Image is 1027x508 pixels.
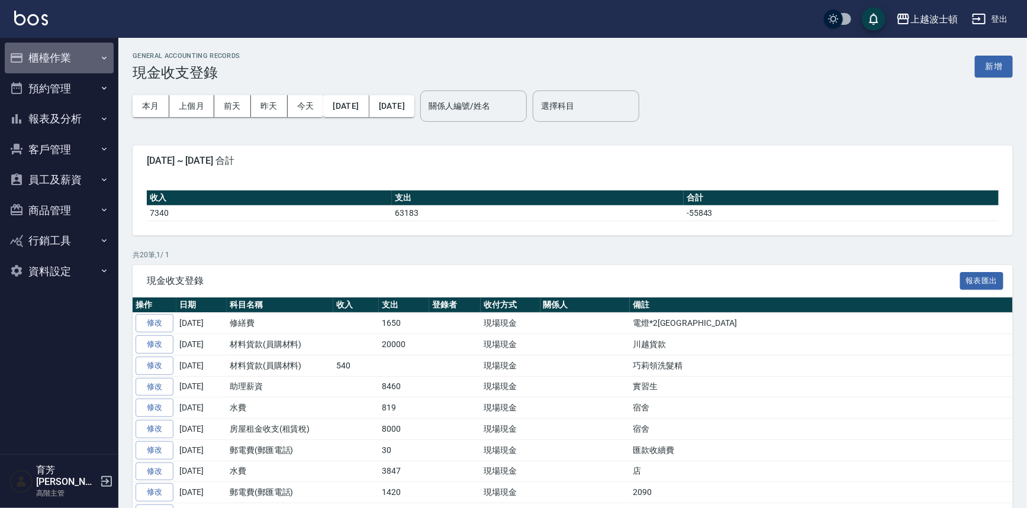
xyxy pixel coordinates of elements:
td: [DATE] [176,334,227,355]
button: 行銷工具 [5,225,114,256]
td: 郵電費(郵匯電話) [227,439,333,461]
td: 819 [379,397,429,419]
td: 郵電費(郵匯電話) [227,482,333,503]
a: 修改 [136,357,173,375]
a: 新增 [975,60,1013,72]
td: -55843 [684,205,999,221]
td: 2090 [630,482,1013,503]
td: 修繕費 [227,313,333,334]
td: [DATE] [176,482,227,503]
td: 現場現金 [481,355,540,376]
td: [DATE] [176,439,227,461]
td: [DATE] [176,461,227,482]
a: 修改 [136,399,173,417]
td: 20000 [379,334,429,355]
th: 合計 [684,190,999,206]
th: 支出 [379,297,429,313]
button: 今天 [288,95,324,117]
th: 科目名稱 [227,297,333,313]
th: 收付方式 [481,297,540,313]
img: Logo [14,11,48,25]
td: 8000 [379,419,429,440]
td: 匯款收續費 [630,439,1013,461]
th: 操作 [133,297,176,313]
th: 支出 [392,190,684,206]
td: 實習生 [630,376,1013,397]
td: [DATE] [176,419,227,440]
h2: GENERAL ACCOUNTING RECORDS [133,52,240,60]
a: 修改 [136,441,173,460]
td: [DATE] [176,397,227,419]
button: 上個月 [169,95,214,117]
a: 修改 [136,378,173,396]
td: [DATE] [176,355,227,376]
th: 日期 [176,297,227,313]
th: 關係人 [540,297,630,313]
button: 商品管理 [5,195,114,226]
a: 修改 [136,420,173,438]
td: 水費 [227,461,333,482]
span: 現金收支登錄 [147,275,960,287]
td: 現場現金 [481,439,540,461]
td: 30 [379,439,429,461]
div: 上越波士頓 [910,12,958,27]
td: 材料貨款(員購材料) [227,355,333,376]
td: 助理薪資 [227,376,333,397]
button: 報表匯出 [960,272,1004,290]
button: 新增 [975,56,1013,77]
td: 7340 [147,205,392,221]
a: 報表匯出 [960,274,1004,286]
a: 修改 [136,462,173,481]
td: 店 [630,461,1013,482]
button: 客戶管理 [5,134,114,165]
button: 櫃檯作業 [5,43,114,73]
a: 修改 [136,335,173,354]
td: 現場現金 [481,461,540,482]
td: 63183 [392,205,684,221]
td: 現場現金 [481,376,540,397]
button: 上越波士頓 [891,7,962,31]
td: 房屋租金收支(租賃稅) [227,419,333,440]
td: 1420 [379,482,429,503]
button: 本月 [133,95,169,117]
td: 現場現金 [481,313,540,334]
td: 宿舍 [630,397,1013,419]
span: [DATE] ~ [DATE] 合計 [147,155,999,167]
th: 登錄者 [429,297,481,313]
td: 8460 [379,376,429,397]
p: 高階主管 [36,488,96,499]
button: 員工及薪資 [5,164,114,195]
button: [DATE] [323,95,369,117]
td: 現場現金 [481,419,540,440]
td: 540 [333,355,379,376]
th: 備註 [630,297,1013,313]
button: [DATE] [369,95,414,117]
td: 現場現金 [481,397,540,419]
td: 現場現金 [481,334,540,355]
td: [DATE] [176,313,227,334]
th: 收入 [147,190,392,206]
td: 1650 [379,313,429,334]
h5: 育芳[PERSON_NAME] [36,464,96,488]
td: 宿舍 [630,419,1013,440]
button: 昨天 [251,95,288,117]
td: 巧莉領洗髮精 [630,355,1013,376]
h3: 現金收支登錄 [133,64,240,81]
button: 預約管理 [5,73,114,104]
td: 水費 [227,397,333,419]
td: 3847 [379,461,429,482]
td: 現場現金 [481,482,540,503]
th: 收入 [333,297,379,313]
td: [DATE] [176,376,227,397]
button: save [862,7,886,31]
a: 修改 [136,314,173,332]
p: 共 20 筆, 1 / 1 [133,250,1013,260]
button: 報表及分析 [5,103,114,134]
button: 前天 [214,95,251,117]
td: 川越貨款 [630,334,1013,355]
button: 登出 [967,8,1013,30]
td: 材料貨款(員購材料) [227,334,333,355]
a: 修改 [136,483,173,501]
img: Person [9,470,33,493]
td: 電燈*2[GEOGRAPHIC_DATA] [630,313,1013,334]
